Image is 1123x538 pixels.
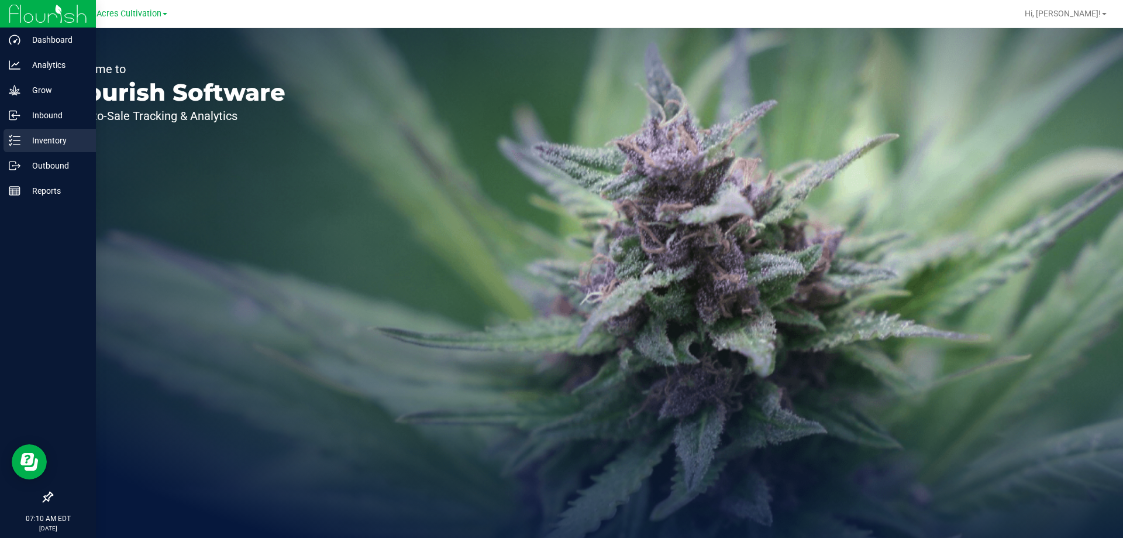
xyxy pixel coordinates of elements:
[5,524,91,533] p: [DATE]
[9,84,20,96] inline-svg: Grow
[9,185,20,197] inline-svg: Reports
[20,108,91,122] p: Inbound
[9,34,20,46] inline-svg: Dashboard
[1025,9,1101,18] span: Hi, [PERSON_NAME]!
[12,444,47,479] iframe: Resource center
[20,83,91,97] p: Grow
[20,58,91,72] p: Analytics
[20,133,91,148] p: Inventory
[9,160,20,172] inline-svg: Outbound
[63,110,285,122] p: Seed-to-Sale Tracking & Analytics
[20,159,91,173] p: Outbound
[5,513,91,524] p: 07:10 AM EDT
[63,63,285,75] p: Welcome to
[9,109,20,121] inline-svg: Inbound
[71,9,161,19] span: Green Acres Cultivation
[20,184,91,198] p: Reports
[20,33,91,47] p: Dashboard
[9,59,20,71] inline-svg: Analytics
[9,135,20,146] inline-svg: Inventory
[63,81,285,104] p: Flourish Software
